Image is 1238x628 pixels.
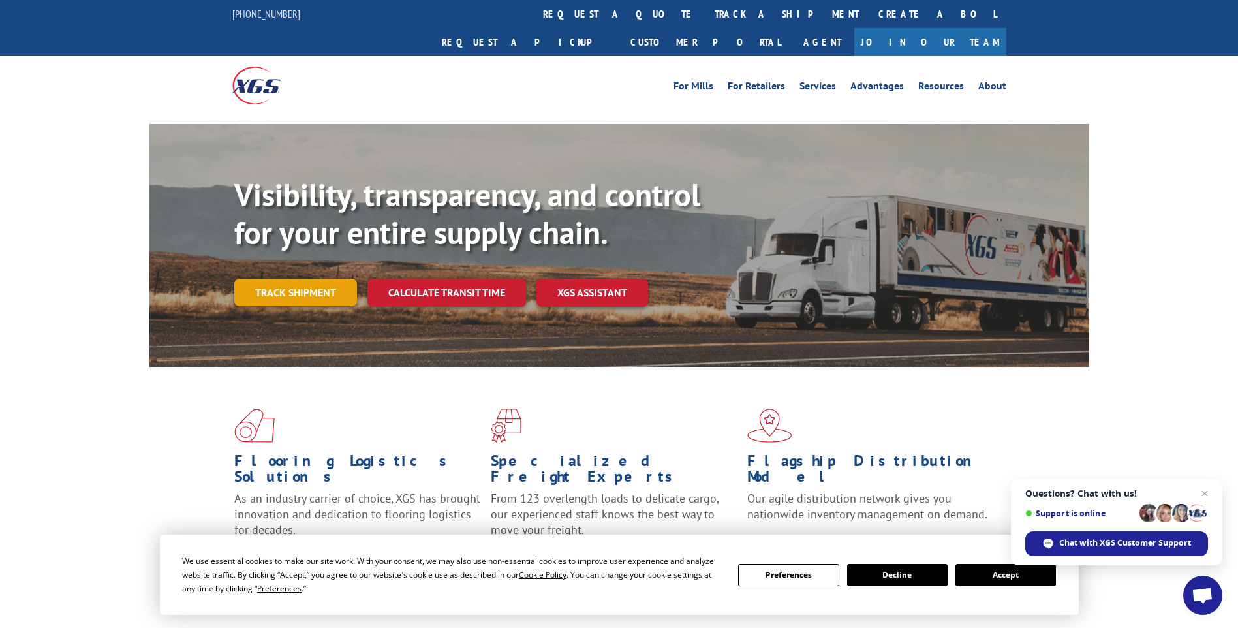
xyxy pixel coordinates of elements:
[747,534,910,549] a: Learn More >
[491,409,521,443] img: xgs-icon-focused-on-flooring-red
[673,81,713,95] a: For Mills
[1025,531,1208,556] span: Chat with XGS Customer Support
[234,491,480,537] span: As an industry carrier of choice, XGS has brought innovation and dedication to flooring logistics...
[850,81,904,95] a: Advantages
[1059,537,1191,549] span: Chat with XGS Customer Support
[918,81,964,95] a: Resources
[367,279,526,307] a: Calculate transit time
[234,279,357,306] a: Track shipment
[854,28,1006,56] a: Join Our Team
[536,279,648,307] a: XGS ASSISTANT
[621,28,790,56] a: Customer Portal
[232,7,300,20] a: [PHONE_NUMBER]
[257,583,302,594] span: Preferences
[1025,509,1135,518] span: Support is online
[847,564,948,586] button: Decline
[234,409,275,443] img: xgs-icon-total-supply-chain-intelligence-red
[747,409,792,443] img: xgs-icon-flagship-distribution-model-red
[182,554,722,595] div: We use essential cookies to make our site work. With your consent, we may also use non-essential ...
[747,491,987,522] span: Our agile distribution network gives you nationwide inventory management on demand.
[799,81,836,95] a: Services
[1183,576,1222,615] a: Open chat
[747,453,994,491] h1: Flagship Distribution Model
[519,569,566,580] span: Cookie Policy
[955,564,1056,586] button: Accept
[432,28,621,56] a: Request a pickup
[234,453,481,491] h1: Flooring Logistics Solutions
[1025,488,1208,499] span: Questions? Chat with us!
[491,453,737,491] h1: Specialized Freight Experts
[160,535,1079,615] div: Cookie Consent Prompt
[234,174,700,253] b: Visibility, transparency, and control for your entire supply chain.
[491,491,737,549] p: From 123 overlength loads to delicate cargo, our experienced staff knows the best way to move you...
[978,81,1006,95] a: About
[728,81,785,95] a: For Retailers
[738,564,839,586] button: Preferences
[790,28,854,56] a: Agent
